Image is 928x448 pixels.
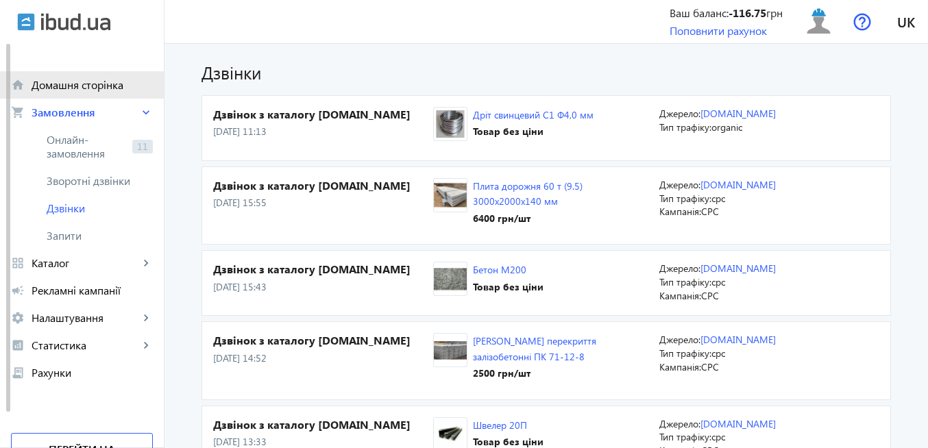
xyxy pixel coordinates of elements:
[659,275,711,288] span: Тип трафіку:
[17,13,35,31] img: ibud.svg
[659,289,701,302] span: Кампанія:
[659,347,711,360] span: Тип трафіку:
[700,262,776,275] a: [DOMAIN_NAME]
[659,178,700,191] span: Джерело:
[32,78,153,92] span: Домашня сторінка
[202,60,891,84] h1: Дзвінки
[711,430,725,443] span: cpc
[32,338,139,352] span: Статистика
[434,265,467,293] img: 2493167ffab628b7007322141414763-810436048f.jpg
[659,360,701,373] span: Кампанія:
[473,366,648,380] div: 2500 грн /шт
[434,336,467,364] img: 2538767a5be0d980da2791077312170-af72e9f13c.png
[473,108,594,121] a: Дріт свинцевий С1 Ф4,0 мм
[711,192,725,205] span: cpc
[41,13,110,31] img: ibud_text.svg
[473,334,596,362] a: [PERSON_NAME] перекриття залізобетонні ПК 71-12-8
[11,338,25,352] mat-icon: analytics
[473,125,594,138] div: Товар без ціни
[659,262,700,275] span: Джерело:
[701,289,719,302] span: СРС
[659,121,711,134] span: Тип трафіку:
[32,311,139,325] span: Налаштування
[473,263,526,276] a: Бетон М200
[32,366,153,379] span: Рахунки
[659,333,700,346] span: Джерело:
[11,284,25,297] mat-icon: campaign
[473,280,544,294] div: Товар без ціни
[701,205,719,218] span: СРС
[711,275,725,288] span: cpc
[659,417,700,430] span: Джерело:
[213,417,433,432] h4: Дзвінок з каталогу [DOMAIN_NAME]
[473,419,527,432] a: Швелер 20П
[139,256,153,270] mat-icon: keyboard_arrow_right
[659,430,711,443] span: Тип трафіку:
[132,140,153,153] span: 11
[32,105,139,119] span: Замовлення
[32,256,139,270] span: Каталог
[213,196,433,210] p: [DATE] 15:55
[47,174,138,188] span: Зворотні дзвінки
[32,284,153,297] span: Рекламні кампанії
[213,351,433,365] p: [DATE] 14:52
[711,121,742,134] span: organic
[139,311,153,325] mat-icon: keyboard_arrow_right
[47,229,153,242] span: Запити
[11,105,25,119] mat-icon: shopping_cart
[213,262,433,277] h4: Дзвінок з каталогу [DOMAIN_NAME]
[11,311,25,325] mat-icon: settings
[139,338,153,352] mat-icon: keyboard_arrow_right
[11,366,25,379] mat-icon: receipt_long
[11,78,25,92] mat-icon: home
[139,105,153,119] mat-icon: keyboard_arrow_right
[711,347,725,360] span: cpc
[670,5,783,21] div: Ваш баланс: грн
[700,178,776,191] a: [DOMAIN_NAME]
[670,23,767,38] a: Поповнити рахунок
[701,360,719,373] span: СРС
[729,5,766,20] b: -116.75
[47,201,153,215] span: Дзвінки
[853,13,871,31] img: help.svg
[434,420,467,448] img: 1749167d81f3e786e83870912987027-729a240507.jpg
[803,6,834,37] img: user.svg
[213,178,433,193] h4: Дзвінок з каталогу [DOMAIN_NAME]
[700,333,776,346] a: [DOMAIN_NAME]
[434,110,467,138] img: 323006800ea336fe655758393285554-6b7b49f3cb.jpg
[659,205,701,218] span: Кампанія:
[47,133,127,160] span: Онлайн-замовлення
[213,107,433,122] h4: Дзвінок з каталогу [DOMAIN_NAME]
[659,192,711,205] span: Тип трафіку:
[213,333,433,348] h4: Дзвінок з каталогу [DOMAIN_NAME]
[473,179,583,208] a: Плита дорожня 60 т (9.5) 3000х2000х140 мм
[213,280,433,294] p: [DATE] 15:43
[213,125,433,138] p: [DATE] 11:13
[434,182,467,210] img: 10647677acfe4e84501177816235297-1c3b54644f.jpeg
[897,13,915,30] span: uk
[700,417,776,430] a: [DOMAIN_NAME]
[473,212,648,225] div: 6400 грн /шт
[11,256,25,270] mat-icon: grid_view
[700,107,776,120] a: [DOMAIN_NAME]
[659,107,700,120] span: Джерело:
